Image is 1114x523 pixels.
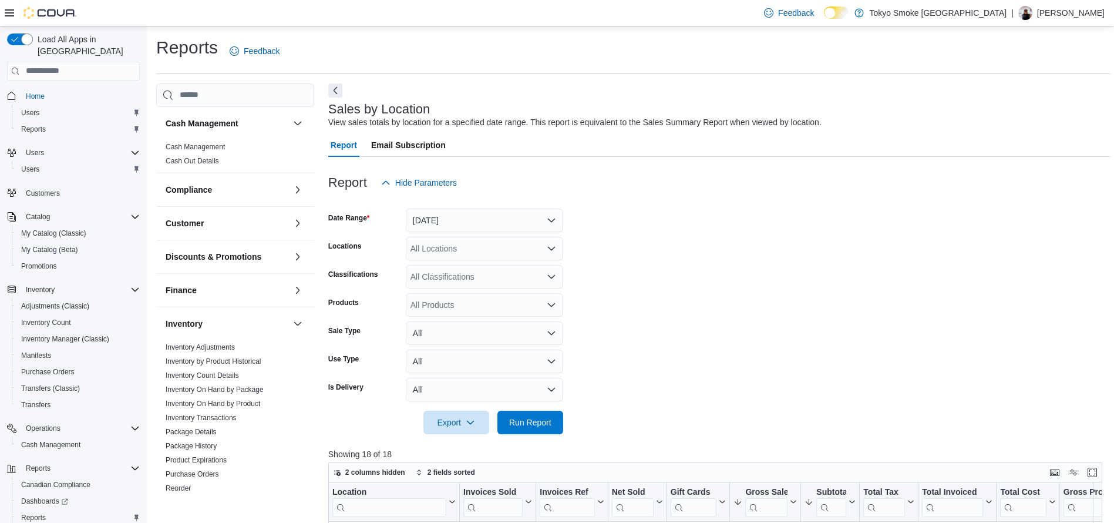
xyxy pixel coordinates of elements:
[16,243,140,257] span: My Catalog (Beta)
[21,89,140,103] span: Home
[328,298,359,307] label: Products
[406,209,563,232] button: [DATE]
[166,118,238,129] h3: Cash Management
[166,470,219,478] a: Purchase Orders
[612,487,663,517] button: Net Sold
[12,314,144,331] button: Inventory Count
[166,498,195,507] span: Transfers
[733,487,797,517] button: Gross Sales
[2,420,144,437] button: Operations
[244,45,280,57] span: Feedback
[411,465,480,480] button: 2 fields sorted
[166,184,288,196] button: Compliance
[21,186,140,200] span: Customers
[166,385,264,394] a: Inventory On Hand by Package
[166,414,237,422] a: Inventory Transactions
[16,438,85,452] a: Cash Management
[12,161,144,177] button: Users
[21,497,68,506] span: Dashboards
[16,162,140,176] span: Users
[166,428,217,436] a: Package Details
[16,122,140,136] span: Reports
[21,367,75,377] span: Purchase Orders
[16,316,76,330] a: Inventory Count
[21,480,90,490] span: Canadian Compliance
[16,226,91,240] a: My Catalog (Classic)
[12,397,144,413] button: Transfers
[863,487,914,517] button: Total Tax
[547,244,556,253] button: Open list of options
[12,477,144,493] button: Canadian Compliance
[166,357,261,366] a: Inventory by Product Historical
[509,417,551,428] span: Run Report
[26,464,51,473] span: Reports
[423,411,489,434] button: Export
[1000,487,1055,517] button: Total Cost
[12,493,144,509] a: Dashboards
[21,384,80,393] span: Transfers (Classic)
[328,116,822,129] div: View sales totals by location for a specified date range. This report is equivalent to the Sales ...
[328,176,367,190] h3: Report
[547,300,556,310] button: Open list of options
[291,183,305,197] button: Compliance
[328,383,364,392] label: Is Delivery
[671,487,726,517] button: Gift Cards
[21,421,65,435] button: Operations
[328,354,359,364] label: Use Type
[16,398,55,412] a: Transfers
[291,250,305,264] button: Discounts & Promotions
[2,145,144,161] button: Users
[166,371,239,380] span: Inventory Count Details
[540,487,594,498] div: Invoices Ref
[2,88,144,105] button: Home
[26,212,50,222] span: Catalog
[2,209,144,225] button: Catalog
[863,487,905,498] div: Total Tax
[166,343,235,352] span: Inventory Adjustments
[16,299,140,313] span: Adjustments (Classic)
[166,484,191,493] span: Reorder
[12,298,144,314] button: Adjustments (Classic)
[166,385,264,394] span: Inventory On Hand by Package
[21,186,65,200] a: Customers
[21,283,59,297] button: Inventory
[291,116,305,130] button: Cash Management
[16,494,140,508] span: Dashboards
[12,242,144,258] button: My Catalog (Beta)
[166,217,204,229] h3: Customer
[166,157,219,165] a: Cash Out Details
[12,225,144,242] button: My Catalog (Classic)
[291,216,305,230] button: Customer
[12,380,144,397] button: Transfers (Classic)
[16,381,85,395] a: Transfers (Classic)
[21,334,109,344] span: Inventory Manager (Classic)
[16,398,140,412] span: Transfers
[225,39,284,63] a: Feedback
[23,7,76,19] img: Cova
[328,83,342,98] button: Next
[328,213,370,223] label: Date Range
[463,487,523,498] div: Invoices Sold
[671,487,717,498] div: Gift Cards
[329,465,410,480] button: 2 columns hidden
[12,121,144,138] button: Reports
[12,364,144,380] button: Purchase Orders
[328,326,361,336] label: Sale Type
[12,258,144,274] button: Promotions
[26,92,45,101] span: Home
[328,270,378,279] label: Classifications
[328,242,362,251] label: Locations
[371,133,446,157] span: Email Subscription
[166,498,195,507] a: Transfers
[166,456,227,464] a: Product Expirations
[21,125,46,134] span: Reports
[166,251,288,263] button: Discounts & Promotions
[291,317,305,331] button: Inventory
[463,487,523,517] div: Invoices Sold
[16,243,83,257] a: My Catalog (Beta)
[332,487,446,498] div: Location
[166,318,203,330] h3: Inventory
[16,478,95,492] a: Canadian Compliance
[16,122,51,136] a: Reports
